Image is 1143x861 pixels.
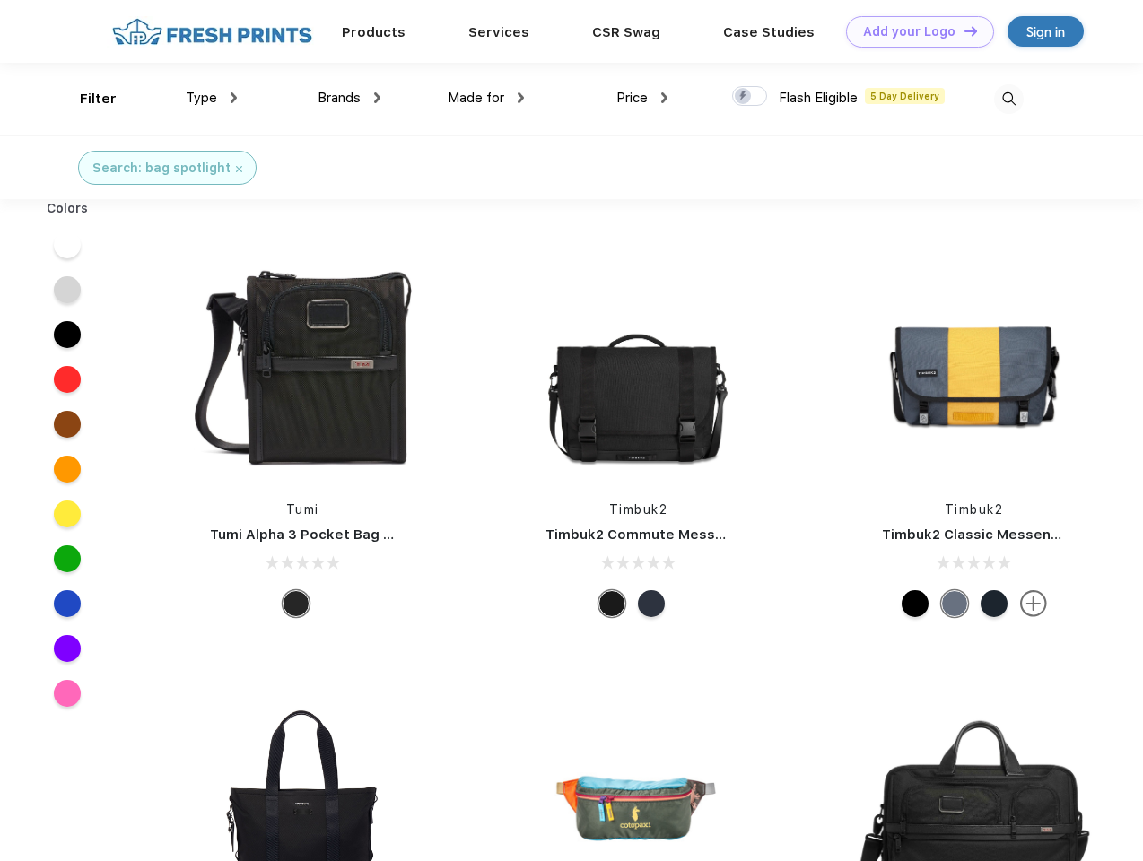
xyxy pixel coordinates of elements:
img: filter_cancel.svg [236,166,242,172]
img: DT [964,26,977,36]
div: Black [283,590,310,617]
div: Eco Nautical [638,590,665,617]
img: fo%20logo%202.webp [107,16,318,48]
span: Made for [448,90,504,106]
span: Flash Eligible [779,90,858,106]
a: Tumi [286,502,319,517]
div: Eco Black [598,590,625,617]
img: dropdown.png [374,92,380,103]
span: 5 Day Delivery [865,88,945,104]
div: Sign in [1026,22,1065,42]
a: Timbuk2 [609,502,668,517]
div: Colors [33,199,102,218]
img: more.svg [1020,590,1047,617]
a: Timbuk2 [945,502,1004,517]
img: dropdown.png [231,92,237,103]
a: Products [342,24,406,40]
div: Filter [80,89,117,109]
span: Type [186,90,217,106]
div: Eco Lightbeam [941,590,968,617]
img: dropdown.png [518,92,524,103]
img: desktop_search.svg [994,84,1024,114]
a: Timbuk2 Commute Messenger Bag [545,526,786,543]
div: Search: bag spotlight [92,159,231,178]
a: Tumi Alpha 3 Pocket Bag Small [210,526,420,543]
img: func=resize&h=266 [855,244,1094,483]
img: dropdown.png [661,92,667,103]
img: func=resize&h=266 [183,244,422,483]
img: func=resize&h=266 [519,244,757,483]
div: Add your Logo [863,24,955,39]
a: Sign in [1008,16,1084,47]
span: Brands [318,90,361,106]
div: Eco Black [902,590,929,617]
a: Timbuk2 Classic Messenger Bag [882,526,1104,543]
div: Eco Monsoon [981,590,1008,617]
span: Price [616,90,648,106]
